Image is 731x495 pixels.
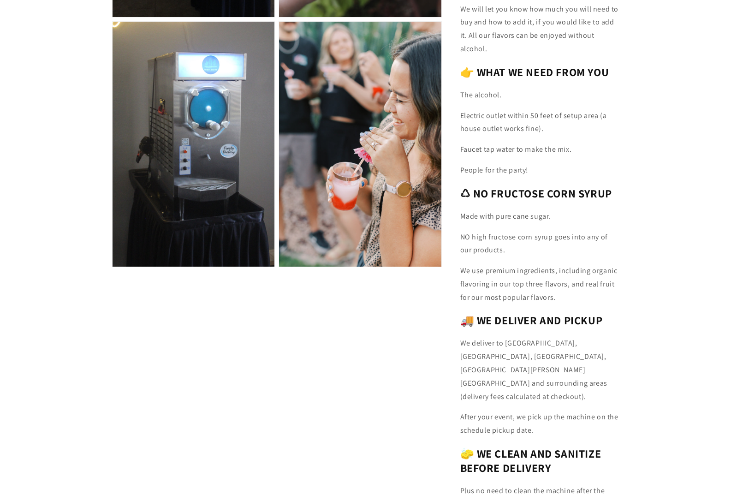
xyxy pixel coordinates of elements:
button: 3 [105,61,121,75]
b: 👉 WHAT WE NEED FROM YOU [460,65,609,79]
button: 29 [37,61,54,75]
th: Tuesday [56,49,69,61]
button: 29 [71,116,88,130]
button: 7 [54,75,71,89]
input: Rental Date [21,148,138,164]
button: 31 [105,116,121,130]
button: 1 [71,61,88,75]
button: 9 [88,75,105,89]
p: The alcohol. [460,89,619,102]
button: 5 [21,75,37,89]
button: 22 [71,102,88,116]
button: Go to previous month [95,35,109,49]
button: 11 [122,75,138,89]
button: 2 [88,61,105,75]
b: ♺ NO FRUCTOSE CORN SYRUP [460,186,612,201]
button: Go to next month [119,35,133,49]
button: 24 [105,102,121,116]
h3: Select a Date [21,21,138,30]
button: 4 [122,61,138,75]
th: Sunday [22,49,36,61]
button: 21 [54,102,71,116]
button: 16 [88,89,105,102]
span: After your event, we pick up the machine on the schedule pickup date. [460,412,618,435]
button: 8 [71,75,88,89]
span: Price: [88,176,107,185]
span: We deliver to [GEOGRAPHIC_DATA], [GEOGRAPHIC_DATA], [GEOGRAPHIC_DATA], [GEOGRAPHIC_DATA][PERSON_N... [460,338,607,401]
button: 13 [37,89,54,102]
button: 10 [105,75,121,89]
label: Rental Date [21,137,138,164]
b: 🧽 WE CLEAN AND SANITIZE BEFORE DELIVERY [460,446,601,475]
button: 26 [21,116,37,130]
p: Electric outlet within 50 feet of setup area (a house outlet works fine). [460,109,619,136]
p: People for the party! [460,164,619,177]
p: NO high fructose corn syrup goes into any of our products. [460,231,619,257]
button: 30 [54,61,71,75]
p: Made with pure cane sugar. [460,210,619,223]
div: [DATE] [21,36,46,47]
th: Thursday [90,49,103,61]
button: 18 [122,89,138,102]
button: 23 [88,102,105,116]
th: Wednesday [72,49,88,61]
button: 15 [71,89,88,102]
p: Faucet tap water to make the mix. [460,143,619,156]
th: Monday [39,49,53,61]
span: We will let you know how much you will need to buy and how to add it, if you would like to add it... [460,4,619,54]
th: Saturday [123,49,137,61]
button: 17 [105,89,121,102]
button: 25 [122,102,138,116]
button: 1 [122,116,138,130]
button: 20 [37,102,54,116]
button: 28 [21,61,37,75]
button: 6 [37,75,54,89]
b: 🚚 WE DELIVER AND PICKUP [460,313,603,328]
button: 30 [88,116,105,130]
span: $185.00 [112,176,138,185]
button: 28 [54,116,71,130]
button: 27 [37,116,54,130]
button: 14 [54,89,71,102]
button: 12 [21,89,37,102]
p: We use premium ingredients, including organic flavoring in our top three flavors, and real fruit ... [460,264,619,304]
th: Friday [107,49,119,61]
button: 19 [21,102,37,116]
